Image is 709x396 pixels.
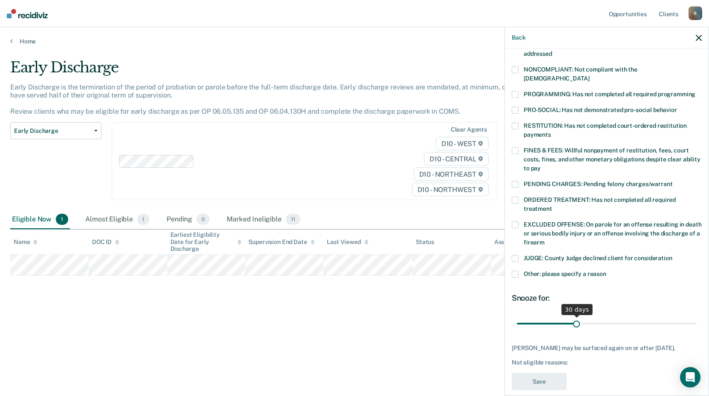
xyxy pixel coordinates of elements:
span: ORDERED TREATMENT: Has not completed all required treatment [524,196,676,212]
button: Save [512,373,567,390]
span: 1 [137,214,150,225]
span: FINES & FEES: Willful nonpayment of restitution, fees, court costs, fines, and other monetary obl... [524,147,700,172]
div: Assigned to [494,238,534,246]
span: NEEDS: On parole and all criminogenic needs have not been addressed [524,41,686,57]
div: Clear agents [451,126,487,133]
span: NONCOMPLIANT: Not compliant with the [DEMOGRAPHIC_DATA] [524,66,637,82]
span: Other: please specify a reason [524,270,606,277]
span: D10 - NORTHEAST [414,167,489,181]
div: Last Viewed [327,238,368,246]
span: PROGRAMMING: Has not completed all required programming [524,91,695,98]
div: Snooze for: [512,293,702,303]
div: Supervision End Date [248,238,314,246]
span: D10 - NORTHWEST [412,183,489,196]
span: Early Discharge [14,127,91,135]
span: EXCLUDED OFFENSE: On parole for an offense resulting in death or serious bodily injury or an offe... [524,221,701,246]
div: Early Discharge [10,59,542,83]
div: R [689,6,702,20]
a: Home [10,37,699,45]
p: Early Discharge is the termination of the period of probation or parole before the full-term disc... [10,83,539,116]
span: D10 - WEST [436,137,489,150]
span: 0 [196,214,210,225]
div: Not eligible reasons: [512,359,702,366]
span: D10 - CENTRAL [424,152,489,166]
div: Pending [165,210,211,229]
span: 1 [56,214,68,225]
div: Name [14,238,37,246]
div: [PERSON_NAME] may be surfaced again on or after [DATE]. [512,344,702,352]
div: 30 days [562,304,593,315]
span: RESTITUTION: Has not completed court-ordered restitution payments [524,122,687,138]
div: Marked Ineligible [225,210,302,229]
div: Open Intercom Messenger [680,367,700,387]
span: PENDING CHARGES: Pending felony charges/warrant [524,181,672,187]
img: Recidiviz [7,9,48,18]
div: DOC ID [92,238,119,246]
div: Status [416,238,434,246]
span: 11 [286,214,300,225]
div: Earliest Eligibility Date for Early Discharge [170,231,242,253]
span: PRO-SOCIAL: Has not demonstrated pro-social behavior [524,106,677,113]
div: Eligible Now [10,210,70,229]
button: Back [512,34,525,41]
span: JUDGE: County Judge declined client for consideration [524,255,672,261]
div: Almost Eligible [84,210,151,229]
